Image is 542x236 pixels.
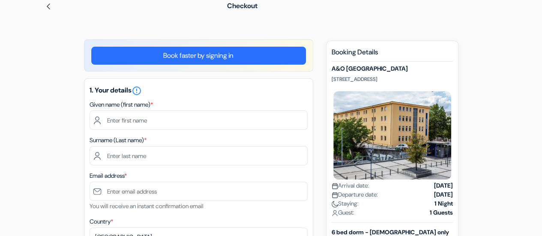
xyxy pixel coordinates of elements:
h5: 1. Your details [90,86,308,96]
img: calendar.svg [332,183,338,189]
strong: 1 Guests [430,208,453,217]
label: Surname (Last name) [90,136,147,145]
input: Enter last name [90,146,308,165]
span: Checkout [227,1,258,10]
label: Email address [90,171,127,180]
p: [STREET_ADDRESS] [332,76,453,83]
input: Enter first name [90,111,308,130]
img: moon.svg [332,201,338,207]
strong: [DATE] [434,190,453,199]
span: Staying: [332,199,359,208]
span: Arrival date: [332,181,369,190]
img: left_arrow.svg [45,3,52,10]
label: Country [90,217,113,226]
img: user_icon.svg [332,210,338,216]
small: You will receive an instant confirmation email [90,202,204,210]
strong: [DATE] [434,181,453,190]
i: error_outline [132,86,142,96]
h5: Booking Details [332,48,453,62]
img: calendar.svg [332,192,338,198]
label: Given name (first name) [90,100,153,109]
strong: 1 Night [434,199,453,208]
span: Guest: [332,208,354,217]
a: Book faster by signing in [91,47,306,65]
h5: A&O [GEOGRAPHIC_DATA] [332,65,453,72]
span: Departure date: [332,190,378,199]
a: error_outline [132,86,142,95]
input: Enter email address [90,182,308,201]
